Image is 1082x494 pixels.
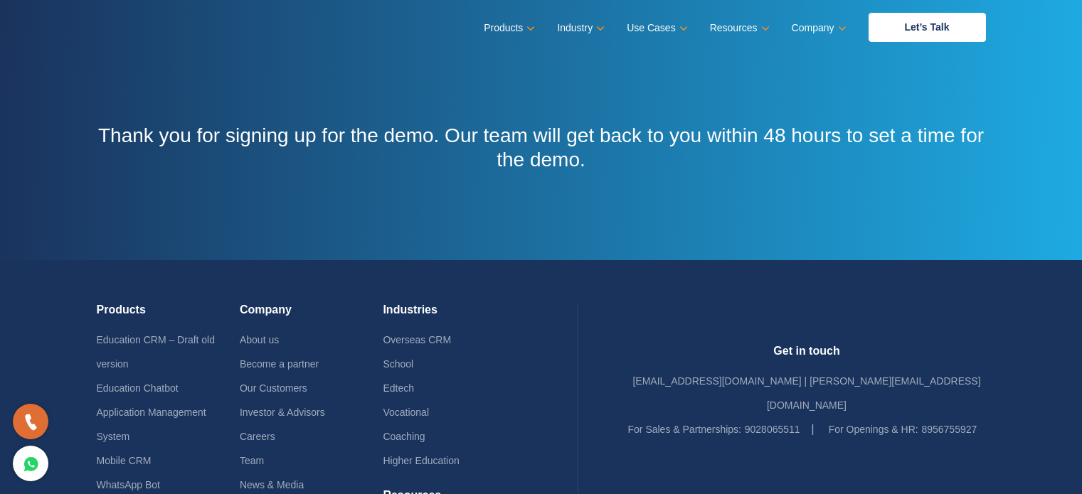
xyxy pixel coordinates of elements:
a: Overseas CRM [383,334,451,345]
a: [EMAIL_ADDRESS][DOMAIN_NAME] | [PERSON_NAME][EMAIL_ADDRESS][DOMAIN_NAME] [632,375,980,411]
a: Vocational [383,407,429,418]
a: Become a partner [240,358,319,370]
a: About us [240,334,279,345]
a: Products [484,18,532,38]
h4: Get in touch [628,344,986,369]
a: Careers [240,431,275,442]
a: Let’s Talk [869,13,986,42]
a: Our Customers [240,382,307,394]
h4: Products [97,303,240,328]
a: Industry [557,18,602,38]
a: Coaching [383,431,425,442]
label: For Sales & Partnerships: [628,417,742,441]
a: News & Media [240,479,304,490]
a: Education CRM – Draft old version [97,334,216,370]
a: Resources [710,18,767,38]
a: Investor & Advisors [240,407,325,418]
h4: Industries [383,303,526,328]
a: Team [240,455,264,466]
a: Use Cases [627,18,684,38]
label: For Openings & HR: [829,417,918,441]
a: School [383,358,413,370]
a: 8956755927 [921,424,977,435]
h3: Thank you for signing up for the demo. Our team will get back to you within 48 hours to set a tim... [97,124,986,171]
a: Company [792,18,844,38]
a: Higher Education [383,455,459,466]
a: Edtech [383,382,414,394]
a: Education Chatbot [97,382,179,394]
h4: Company [240,303,383,328]
a: 9028065511 [745,424,800,435]
a: WhatsApp Bot [97,479,161,490]
a: Mobile CRM [97,455,152,466]
a: Application Management System [97,407,206,442]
